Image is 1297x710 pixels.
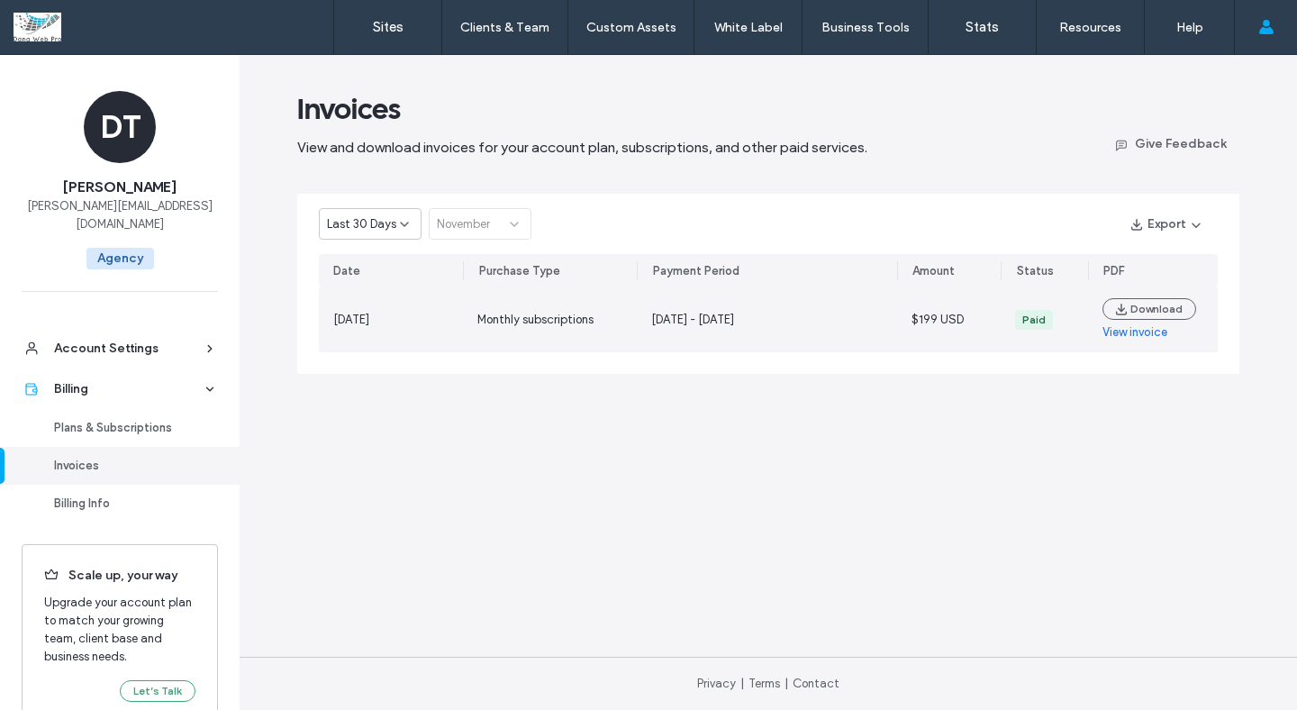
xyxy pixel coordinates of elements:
div: DT [84,91,156,163]
label: Sites [373,19,404,35]
div: Payment Period [653,262,739,280]
div: Invoices [54,457,202,475]
span: Agency [86,248,154,269]
span: [DATE] [333,313,369,326]
label: Help [1176,20,1203,35]
span: $199 USD [912,313,964,326]
a: View invoice [1102,323,1167,341]
div: Billing [54,380,202,398]
label: Clients & Team [460,20,549,35]
label: White Label [714,20,783,35]
button: Let’s Talk [120,680,195,702]
button: Export [1115,210,1218,239]
a: Terms [748,677,780,690]
div: Billing Info [54,495,202,513]
div: Date [333,262,360,280]
a: Privacy [697,677,736,690]
div: Status [1017,262,1054,280]
span: Invoices [297,91,401,127]
label: Custom Assets [586,20,676,35]
span: Monthly subscriptions [477,313,594,326]
label: Business Tools [821,20,910,35]
div: Account Settings [54,340,202,358]
span: Last 30 Days [327,215,396,233]
div: Purchase Type [479,262,560,280]
span: Upgrade your account plan to match your growing team, client base and business needs. [44,594,195,666]
span: | [785,677,788,690]
span: [PERSON_NAME][EMAIL_ADDRESS][DOMAIN_NAME] [22,197,218,233]
span: View and download invoices for your account plan, subscriptions, and other paid services. [297,139,867,156]
span: [PERSON_NAME] [63,177,177,197]
label: Resources [1059,20,1121,35]
div: PDF [1103,262,1125,280]
span: [DATE] - [DATE] [651,313,734,326]
span: Scale up, your way [44,567,195,587]
div: Paid [1022,312,1046,328]
div: Plans & Subscriptions [54,419,202,437]
span: | [740,677,744,690]
label: Stats [966,19,999,35]
button: Give Feedback [1100,129,1239,158]
span: Help [41,13,78,29]
div: Amount [912,262,955,280]
a: Contact [793,677,839,690]
button: Download [1102,298,1196,320]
